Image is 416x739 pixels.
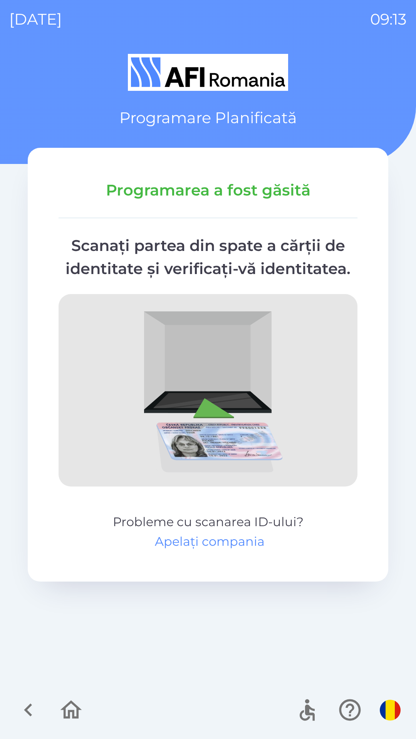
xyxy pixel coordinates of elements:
p: Probleme cu scanarea ID-ului? [59,513,357,551]
img: scan-id.png [59,294,357,487]
img: Logo [28,54,388,91]
img: ro flag [380,700,401,721]
p: Programare Planificată [119,106,297,129]
button: Apelați compania [155,532,265,551]
p: Scanați partea din spate a cărții de identitate și verificați-vă identitatea. [59,234,357,280]
p: Programarea a fost găsită [59,179,357,202]
p: [DATE] [9,8,62,31]
p: 09:13 [370,8,407,31]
